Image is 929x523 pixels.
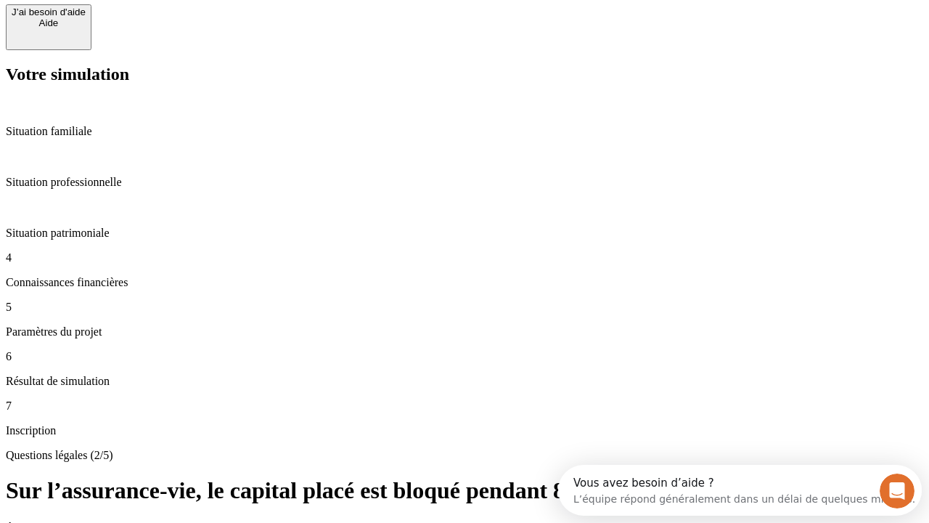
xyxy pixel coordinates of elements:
p: Paramètres du projet [6,325,923,338]
h1: Sur l’assurance-vie, le capital placé est bloqué pendant 8 ans ? [6,477,923,504]
iframe: Intercom live chat [880,474,914,508]
div: Vous avez besoin d’aide ? [15,12,357,24]
p: Résultat de simulation [6,375,923,388]
p: Questions légales (2/5) [6,449,923,462]
div: Ouvrir le Messenger Intercom [6,6,400,46]
div: L’équipe répond généralement dans un délai de quelques minutes. [15,24,357,39]
div: Aide [12,17,86,28]
h2: Votre simulation [6,65,923,84]
p: 4 [6,251,923,264]
p: Inscription [6,424,923,437]
button: J’ai besoin d'aideAide [6,4,91,50]
iframe: Intercom live chat discovery launcher [558,465,922,516]
p: 6 [6,350,923,363]
p: Situation patrimoniale [6,227,923,240]
p: Situation familiale [6,125,923,138]
p: Situation professionnelle [6,176,923,189]
p: 5 [6,301,923,314]
p: Connaissances financières [6,276,923,289]
p: 7 [6,400,923,413]
div: J’ai besoin d'aide [12,7,86,17]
